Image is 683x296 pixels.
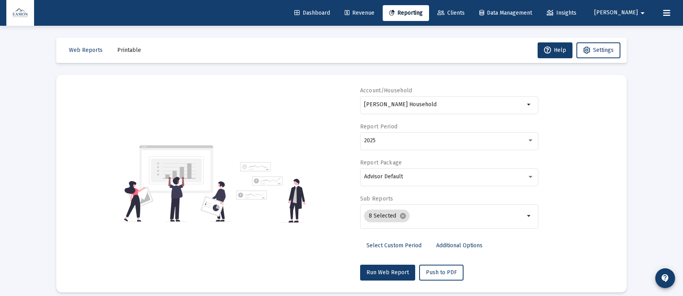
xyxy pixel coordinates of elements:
[294,10,330,16] span: Dashboard
[540,5,583,21] a: Insights
[345,10,374,16] span: Revenue
[426,269,457,276] span: Push to PDF
[364,101,525,108] input: Search or select an account or household
[638,5,647,21] mat-icon: arrow_drop_down
[366,269,409,276] span: Run Web Report
[660,273,670,283] mat-icon: contact_support
[389,10,423,16] span: Reporting
[366,242,422,249] span: Select Custom Period
[594,10,638,16] span: [PERSON_NAME]
[576,42,620,58] button: Settings
[544,47,566,53] span: Help
[525,211,534,221] mat-icon: arrow_drop_down
[122,144,231,223] img: reporting
[399,212,406,220] mat-icon: cancel
[111,42,147,58] button: Printable
[593,47,614,53] span: Settings
[117,47,141,53] span: Printable
[360,195,393,202] label: Sub Reports
[437,10,465,16] span: Clients
[431,5,471,21] a: Clients
[63,42,109,58] button: Web Reports
[360,159,402,166] label: Report Package
[338,5,381,21] a: Revenue
[288,5,336,21] a: Dashboard
[236,162,305,223] img: reporting-alt
[585,5,657,21] button: [PERSON_NAME]
[538,42,572,58] button: Help
[360,265,415,281] button: Run Web Report
[360,87,412,94] label: Account/Household
[12,5,28,21] img: Dashboard
[364,137,376,144] span: 2025
[479,10,532,16] span: Data Management
[473,5,538,21] a: Data Management
[364,210,410,222] mat-chip: 8 Selected
[547,10,576,16] span: Insights
[419,265,464,281] button: Push to PDF
[383,5,429,21] a: Reporting
[69,47,103,53] span: Web Reports
[364,173,403,180] span: Advisor Default
[360,123,398,130] label: Report Period
[525,100,534,109] mat-icon: arrow_drop_down
[364,208,525,224] mat-chip-list: Selection
[436,242,483,249] span: Additional Options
